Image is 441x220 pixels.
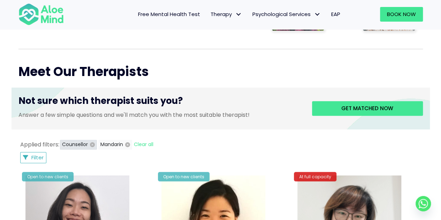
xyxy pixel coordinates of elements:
a: Psychological ServicesPsychological Services: submenu [247,7,326,22]
span: EAP [331,10,340,18]
span: Filter [31,154,44,161]
span: Book Now [387,10,416,18]
button: Clear all [134,140,154,150]
button: Mandarin [98,140,132,150]
div: Open to new clients [158,172,210,181]
a: Book Now [380,7,423,22]
div: At full capacity [294,172,336,181]
a: Free Mental Health Test [133,7,205,22]
span: Get matched now [341,105,393,112]
span: Therapy: submenu [234,9,244,20]
span: Applied filters: [20,141,59,149]
a: TherapyTherapy: submenu [205,7,247,22]
span: Therapy [211,10,242,18]
button: Filter Listings [20,152,47,163]
a: Get matched now [312,101,423,116]
button: Counsellor [60,140,97,150]
span: Psychological Services: submenu [312,9,322,20]
p: Answer a few simple questions and we'll match you with the most suitable therapist! [18,111,302,119]
h3: Not sure which therapist suits you? [18,94,302,111]
span: Psychological Services [252,10,321,18]
img: Aloe mind Logo [18,3,64,26]
a: Whatsapp [416,196,431,211]
a: EAP [326,7,345,22]
nav: Menu [73,7,345,22]
span: Meet Our Therapists [18,63,149,81]
div: Open to new clients [22,172,74,181]
span: Free Mental Health Test [138,10,200,18]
